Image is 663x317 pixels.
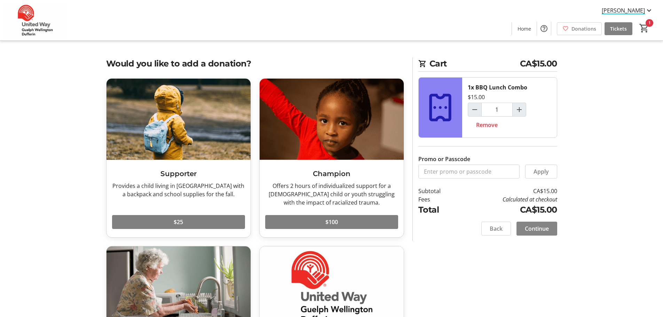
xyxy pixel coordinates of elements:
[481,103,513,117] input: BBQ Lunch Combo Quantity
[520,57,557,70] span: CA$15.00
[571,25,596,32] span: Donations
[458,204,557,216] td: CA$15.00
[490,224,503,233] span: Back
[418,187,459,195] td: Subtotal
[605,22,632,35] a: Tickets
[112,168,245,179] h3: Supporter
[260,79,404,160] img: Champion
[458,187,557,195] td: CA$15.00
[325,218,338,226] span: $100
[481,222,511,236] button: Back
[525,224,549,233] span: Continue
[106,79,251,160] img: Supporter
[525,165,557,179] button: Apply
[468,118,506,132] button: Remove
[518,25,531,32] span: Home
[112,182,245,198] div: Provides a child living in [GEOGRAPHIC_DATA] with a backpack and school supplies for the fall.
[557,22,602,35] a: Donations
[537,22,551,35] button: Help
[265,168,398,179] h3: Champion
[458,195,557,204] td: Calculated at checkout
[512,22,537,35] a: Home
[468,93,485,101] div: $15.00
[112,215,245,229] button: $25
[418,204,459,216] td: Total
[265,215,398,229] button: $100
[516,222,557,236] button: Continue
[418,165,520,179] input: Enter promo or passcode
[513,103,526,116] button: Increment by one
[468,103,481,116] button: Decrement by one
[610,25,627,32] span: Tickets
[4,3,66,38] img: United Way Guelph Wellington Dufferin's Logo
[596,5,659,16] button: [PERSON_NAME]
[476,121,498,129] span: Remove
[638,22,650,34] button: Cart
[418,155,470,163] label: Promo or Passcode
[602,7,645,14] mstr-hi: [PERSON_NAME]
[106,57,404,70] h2: Would you like to add a donation?
[265,182,398,207] div: Offers 2 hours of individualized support for a [DEMOGRAPHIC_DATA] child or youth struggling with ...
[174,218,183,226] span: $25
[468,83,527,92] div: 1x BBQ Lunch Combo
[418,195,459,204] td: Fees
[534,167,549,176] span: Apply
[418,57,557,72] h2: Cart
